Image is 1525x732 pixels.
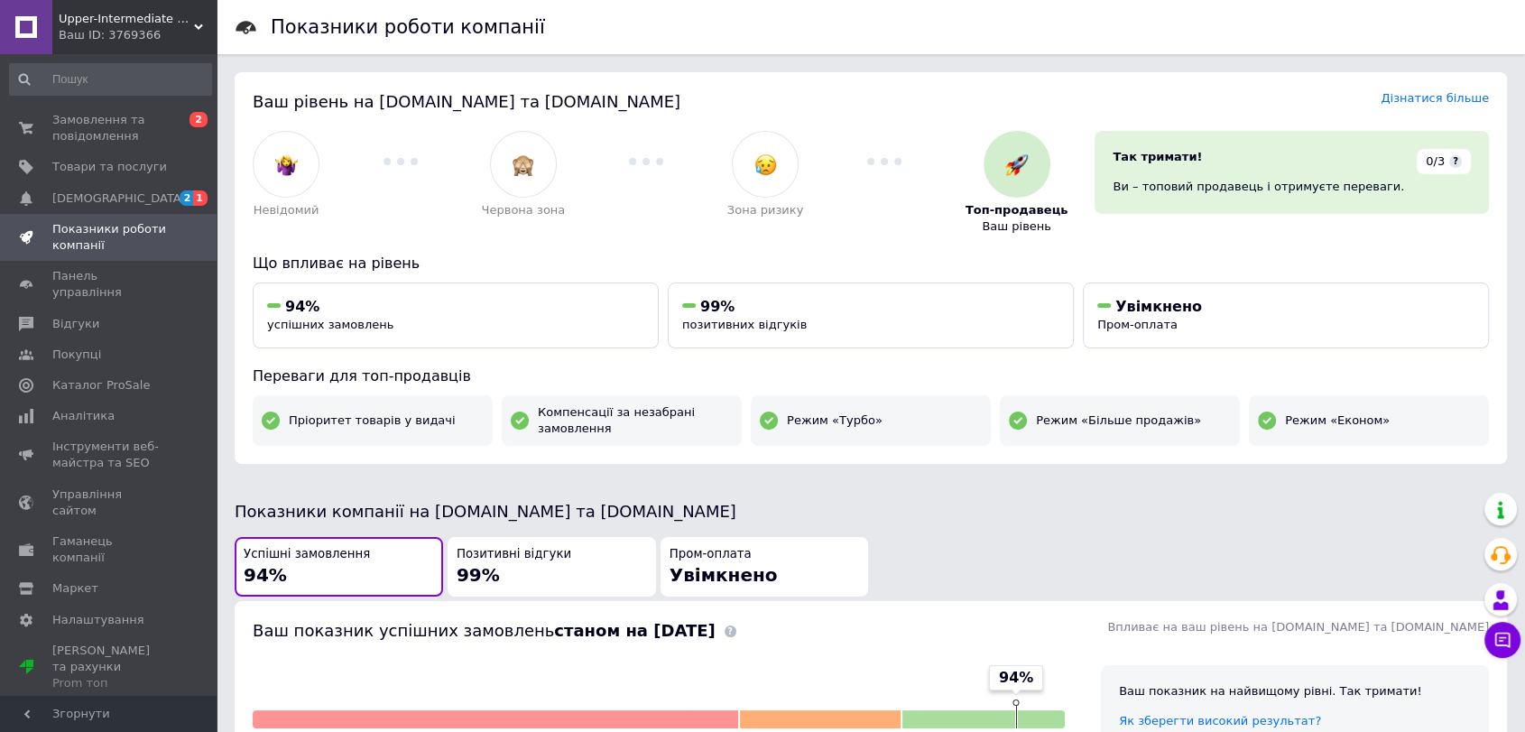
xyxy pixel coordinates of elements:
img: :see_no_evil: [512,153,534,176]
span: успішних замовлень [267,318,393,331]
span: Управління сайтом [52,486,167,519]
span: Ваш рівень [982,218,1051,235]
div: Ваш показник на найвищому рівні. Так тримати! [1119,683,1471,700]
div: 0/3 [1417,149,1471,174]
span: Пром-оплата [670,546,752,563]
span: Аналітика [52,408,115,424]
button: УвімкненоПром-оплата [1083,283,1489,348]
span: Пріоритет товарів у видачі [289,412,456,429]
span: Відгуки [52,316,99,332]
span: 1 [193,190,208,206]
img: :rocket: [1005,153,1028,176]
div: Ви – топовий продавець і отримуєте переваги. [1113,179,1471,195]
span: Увімкнено [670,564,778,586]
span: 2 [180,190,194,206]
span: Ваш рівень на [DOMAIN_NAME] та [DOMAIN_NAME] [253,92,680,111]
span: [PERSON_NAME] та рахунки [52,643,167,692]
span: Маркет [52,580,98,597]
span: Ваш показник успішних замовлень [253,621,716,640]
span: позитивних відгуків [682,318,807,331]
input: Пошук [9,63,212,96]
img: :woman-shrugging: [275,153,298,176]
span: Зона ризику [727,202,804,218]
span: Успішні замовлення [244,546,370,563]
button: Позитивні відгуки99% [448,537,656,598]
span: Режим «Турбо» [787,412,883,429]
span: Впливає на ваш рівень на [DOMAIN_NAME] та [DOMAIN_NAME] [1107,620,1489,634]
span: Червона зона [482,202,566,218]
span: 99% [457,564,500,586]
span: 94% [244,564,287,586]
span: Інструменти веб-майстра та SEO [52,439,167,471]
span: Каталог ProSale [52,377,150,394]
span: Що впливає на рівень [253,255,420,272]
span: Показники компанії на [DOMAIN_NAME] та [DOMAIN_NAME] [235,502,736,521]
span: Топ-продавець [966,202,1068,218]
span: Товари та послуги [52,159,167,175]
span: 2 [189,112,208,127]
b: станом на [DATE] [554,621,715,640]
h1: Показники роботи компанії [271,16,545,38]
span: Режим «Економ» [1285,412,1390,429]
span: Показники роботи компанії [52,221,167,254]
div: Ваш ID: 3769366 [59,27,217,43]
span: Upper-Intermediate Store [59,11,194,27]
div: Prom топ [52,675,167,691]
span: Переваги для топ-продавців [253,367,471,385]
button: Чат з покупцем [1484,622,1520,658]
span: Так тримати! [1113,150,1202,163]
a: Дізнатися більше [1381,91,1489,105]
span: 94% [285,298,319,315]
button: 99%позитивних відгуків [668,283,1074,348]
span: Покупці [52,347,101,363]
a: Як зберегти високий результат? [1119,714,1321,727]
button: Успішні замовлення94% [235,537,443,598]
span: Замовлення та повідомлення [52,112,167,144]
span: Невідомий [254,202,319,218]
span: Пром-оплата [1097,318,1178,331]
span: 99% [700,298,735,315]
span: Режим «Більше продажів» [1036,412,1201,429]
span: Компенсації за незабрані замовлення [538,404,733,437]
span: Увімкнено [1115,298,1202,315]
span: 94% [999,668,1033,688]
span: Позитивні відгуки [457,546,571,563]
span: [DEMOGRAPHIC_DATA] [52,190,186,207]
span: Панель управління [52,268,167,301]
button: 94%успішних замовлень [253,283,659,348]
span: Гаманець компанії [52,533,167,566]
img: :disappointed_relieved: [754,153,777,176]
span: Налаштування [52,612,144,628]
button: Пром-оплатаУвімкнено [661,537,869,598]
span: ? [1449,155,1462,168]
